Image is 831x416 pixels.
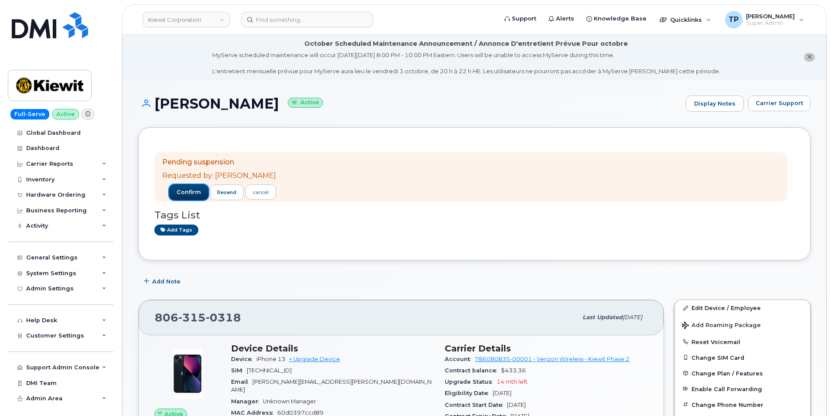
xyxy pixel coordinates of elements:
span: 14 mth left [497,378,528,385]
button: close notification [804,53,815,62]
button: Change Plan / Features [675,365,810,381]
div: cancel [253,188,269,196]
span: 0318 [206,311,241,324]
span: Last updated [582,314,623,321]
span: [DATE] [507,402,526,408]
span: Change Plan / Features [691,370,763,376]
a: cancel [245,184,276,200]
div: October Scheduled Maintenance Announcement / Annonce D'entretient Prévue Pour octobre [304,39,628,48]
span: Upgrade Status [445,378,497,385]
img: image20231002-3703462-1ig824h.jpeg [161,348,214,400]
small: Active [288,98,323,108]
h1: [PERSON_NAME] [138,96,681,111]
button: Reset Voicemail [675,334,810,350]
button: Change SIM Card [675,350,810,365]
a: + Upgrade Device [289,356,340,362]
span: Add Note [152,277,181,286]
a: Display Notes [686,95,744,112]
span: 315 [178,311,206,324]
button: Add Roaming Package [675,316,810,334]
span: [DATE] [493,390,511,396]
button: resend [210,184,244,200]
span: $433.36 [501,367,526,374]
a: Add tags [154,225,198,235]
div: MyServe scheduled maintenance will occur [DATE][DATE] 8:00 PM - 10:00 PM Eastern. Users will be u... [212,51,720,75]
span: MAC Address [231,409,277,416]
button: Add Note [138,273,188,289]
button: confirm [169,184,208,200]
span: Account [445,356,475,362]
h3: Tags List [154,210,794,221]
span: Contract balance [445,367,501,374]
button: Change Phone Number [675,397,810,413]
p: Pending suspension [162,157,276,167]
span: 60d0397ccd89 [277,409,324,416]
span: [DATE] [623,314,642,321]
p: Requested by: [PERSON_NAME] [162,171,276,181]
span: resend [217,189,236,196]
button: Enable Call Forwarding [675,381,810,397]
span: Eligibility Date [445,390,493,396]
span: Device [231,356,256,362]
span: iPhone 13 [256,356,286,362]
span: Unknown Manager [263,398,316,405]
h3: Carrier Details [445,343,648,354]
span: Carrier Support [756,99,803,107]
span: 806 [155,311,241,324]
span: Add Roaming Package [682,322,761,330]
span: [TECHNICAL_ID] [247,367,292,374]
span: [PERSON_NAME][EMAIL_ADDRESS][PERSON_NAME][DOMAIN_NAME] [231,378,432,393]
a: 786080835-00001 - Verizon Wireless - Kiewit Phase 2 [475,356,630,362]
span: Manager [231,398,263,405]
span: Contract Start Date [445,402,507,408]
span: confirm [177,188,201,196]
span: SIM [231,367,247,374]
h3: Device Details [231,343,434,354]
span: Enable Call Forwarding [691,385,762,392]
a: Edit Device / Employee [675,300,810,316]
button: Carrier Support [748,95,811,111]
span: Email [231,378,252,385]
